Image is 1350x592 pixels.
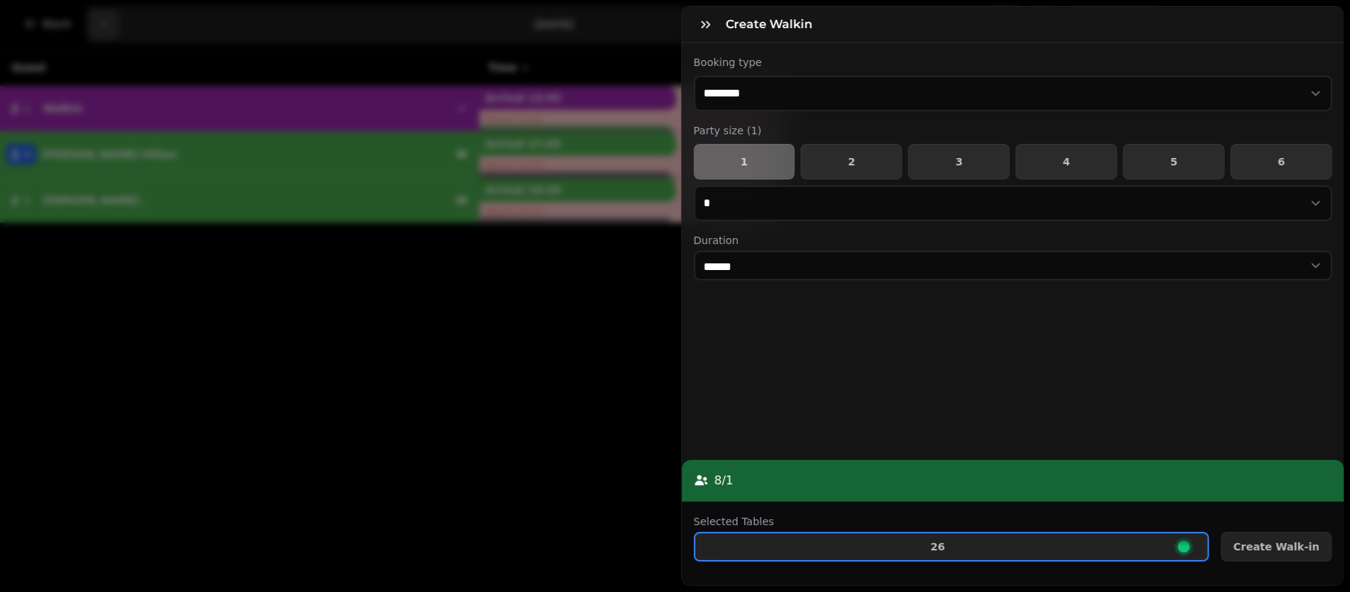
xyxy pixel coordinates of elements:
p: 8 / 1 [715,472,734,490]
button: 5 [1123,144,1225,180]
h3: Create walkin [727,16,819,33]
span: 1 [707,157,783,167]
button: Create Walk-in [1221,532,1332,562]
button: 2 [801,144,902,180]
button: 4 [1016,144,1117,180]
label: Party size ( 1 ) [694,123,1333,138]
span: 4 [1028,157,1105,167]
label: Selected Tables [694,514,1209,529]
button: 1 [694,144,795,180]
p: 26 [930,542,944,552]
button: 26 [694,532,1209,562]
label: Duration [694,233,1333,248]
span: 2 [813,157,890,167]
span: 6 [1243,157,1320,167]
span: Create Walk-in [1234,542,1320,552]
button: 3 [908,144,1010,180]
span: 3 [921,157,997,167]
button: 6 [1231,144,1332,180]
span: 5 [1136,157,1212,167]
label: Booking type [694,55,1333,70]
